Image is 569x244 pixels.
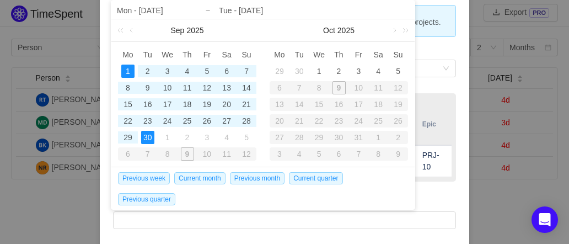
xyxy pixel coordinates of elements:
a: 2025 [185,19,205,41]
div: 1 [161,131,174,144]
div: 23 [329,114,349,128]
div: 8 [368,147,388,161]
div: 22 [121,114,135,128]
td: September 7, 2025 [237,63,256,79]
a: Last year (Control + left) [115,19,130,41]
div: 6 [118,147,138,161]
div: 8 [121,81,135,94]
td: October 12, 2025 [388,79,408,96]
td: September 25, 2025 [178,113,197,129]
td: September 3, 2025 [158,63,178,79]
td: October 2, 2025 [329,63,349,79]
div: 4 [180,65,194,78]
div: 11 [217,147,237,161]
div: 30 [329,131,349,144]
div: 2 [388,131,408,144]
span: Su [388,50,408,60]
th: Mon [270,46,289,63]
th: Mon [118,46,138,63]
div: 11 [368,81,388,94]
td: September 4, 2025 [178,63,197,79]
span: Current quarter [289,172,342,184]
a: 2025 [336,19,356,41]
td: September 30, 2025 [289,63,309,79]
div: 24 [161,114,174,128]
span: We [158,50,178,60]
td: September 12, 2025 [197,79,217,96]
div: 3 [161,65,174,78]
div: 1 [121,65,135,78]
div: 25 [180,114,194,128]
td: October 18, 2025 [368,96,388,113]
td: October 6, 2025 [270,79,289,96]
td: September 20, 2025 [217,96,237,113]
i: icon: down [443,65,449,73]
div: 27 [220,114,233,128]
div: 1 [313,65,326,78]
td: PRJ-10 [417,145,452,177]
div: 6 [220,65,233,78]
td: September 23, 2025 [138,113,158,129]
a: Next year (Control + right) [396,19,411,41]
input: End date [219,4,409,17]
td: September 28, 2025 [237,113,256,129]
span: Sa [368,50,388,60]
a: Sep [169,19,185,41]
div: 22 [309,114,329,128]
td: September 24, 2025 [158,113,178,129]
span: Current month [174,172,226,184]
td: September 13, 2025 [217,79,237,96]
td: September 6, 2025 [217,63,237,79]
td: September 22, 2025 [118,113,138,129]
td: October 19, 2025 [388,96,408,113]
th: Wed [309,46,329,63]
span: Tu [289,50,309,60]
td: November 1, 2025 [368,129,388,146]
div: 6 [270,81,289,94]
div: 8 [309,81,329,94]
td: October 29, 2025 [309,129,329,146]
td: November 8, 2025 [368,146,388,162]
span: Sa [217,50,237,60]
td: October 20, 2025 [270,113,289,129]
td: October 11, 2025 [217,146,237,162]
td: October 10, 2025 [348,79,368,96]
span: Fr [197,50,217,60]
div: 7 [348,147,368,161]
td: November 2, 2025 [388,129,408,146]
td: October 17, 2025 [348,96,368,113]
div: 3 [270,147,289,161]
td: October 1, 2025 [309,63,329,79]
td: October 12, 2025 [237,146,256,162]
div: 29 [309,131,329,144]
div: 19 [388,98,408,111]
td: October 3, 2025 [348,63,368,79]
td: September 16, 2025 [138,96,158,113]
div: 23 [141,114,154,128]
div: 17 [348,98,368,111]
div: 9 [329,81,349,94]
div: 10 [348,81,368,94]
div: 26 [200,114,213,128]
td: October 28, 2025 [289,129,309,146]
div: 25 [368,114,388,128]
div: 3 [352,65,365,78]
td: November 6, 2025 [329,146,349,162]
td: September 2, 2025 [138,63,158,79]
td: September 9, 2025 [138,79,158,96]
td: October 7, 2025 [138,146,158,162]
input: Start date [117,4,257,17]
div: 2 [332,65,345,78]
td: October 4, 2025 [368,63,388,79]
div: 21 [289,114,309,128]
td: September 27, 2025 [217,113,237,129]
td: September 18, 2025 [178,96,197,113]
td: October 16, 2025 [329,96,349,113]
td: September 30, 2025 [138,129,158,146]
span: We [309,50,329,60]
td: September 5, 2025 [197,63,217,79]
th: Thu [329,46,349,63]
div: 9 [141,81,154,94]
div: 4 [220,131,233,144]
td: September 17, 2025 [158,96,178,113]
